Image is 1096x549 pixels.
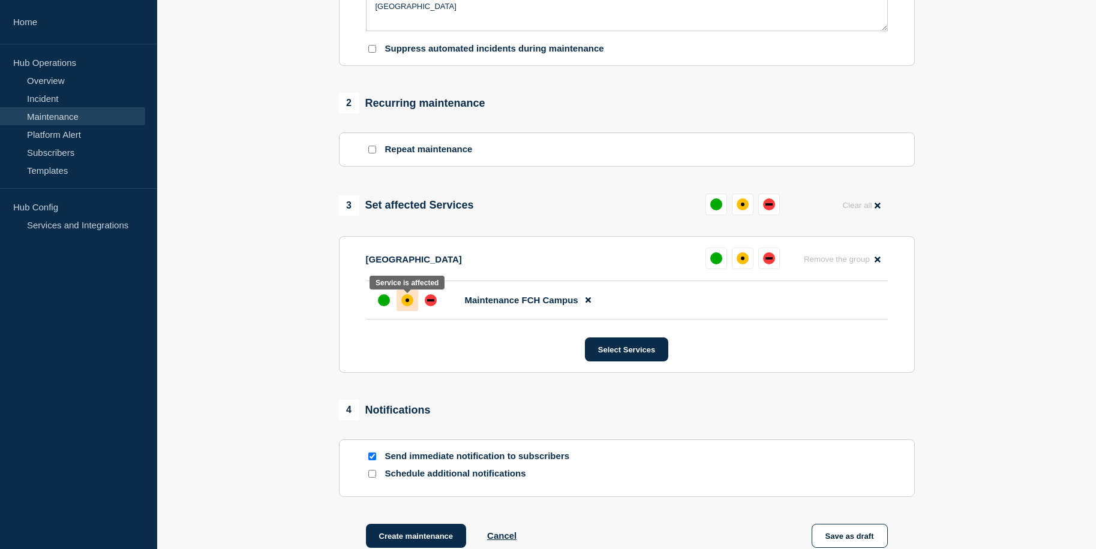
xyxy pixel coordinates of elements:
div: down [425,294,437,306]
button: down [758,194,780,215]
p: Suppress automated incidents during maintenance [385,43,604,55]
button: affected [732,248,753,269]
input: Schedule additional notifications [368,470,376,478]
input: Repeat maintenance [368,146,376,153]
p: [GEOGRAPHIC_DATA] [376,1,878,12]
button: Select Services [585,337,668,361]
button: up [705,248,727,269]
button: affected [732,194,753,215]
input: Suppress automated incidents during maintenance [368,45,376,53]
button: down [758,248,780,269]
button: Clear all [835,194,887,217]
p: Repeat maintenance [385,144,473,155]
button: Create maintenance [366,524,467,548]
div: Recurring maintenance [339,93,485,113]
span: 3 [339,195,359,216]
div: affected [737,198,749,210]
div: up [710,252,722,264]
div: up [378,294,390,306]
button: Cancel [487,530,517,541]
input: Send immediate notification to subscribers [368,453,376,460]
div: down [763,198,775,210]
div: Service is affected [376,279,439,287]
span: 4 [339,400,359,420]
button: Save as draft [812,524,888,548]
div: affected [401,294,413,306]
p: [GEOGRAPHIC_DATA] [366,254,462,264]
div: Set affected Services [339,195,474,216]
div: Notifications [339,400,431,420]
button: up [705,194,727,215]
div: affected [737,252,749,264]
div: down [763,252,775,264]
p: Send immediate notification to subscribers [385,451,577,462]
span: Maintenance FCH Campus [465,295,578,305]
span: 2 [339,93,359,113]
p: Schedule additional notifications [385,468,577,479]
span: Remove the group [804,255,870,264]
div: up [710,198,722,210]
button: Remove the group [797,248,888,271]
